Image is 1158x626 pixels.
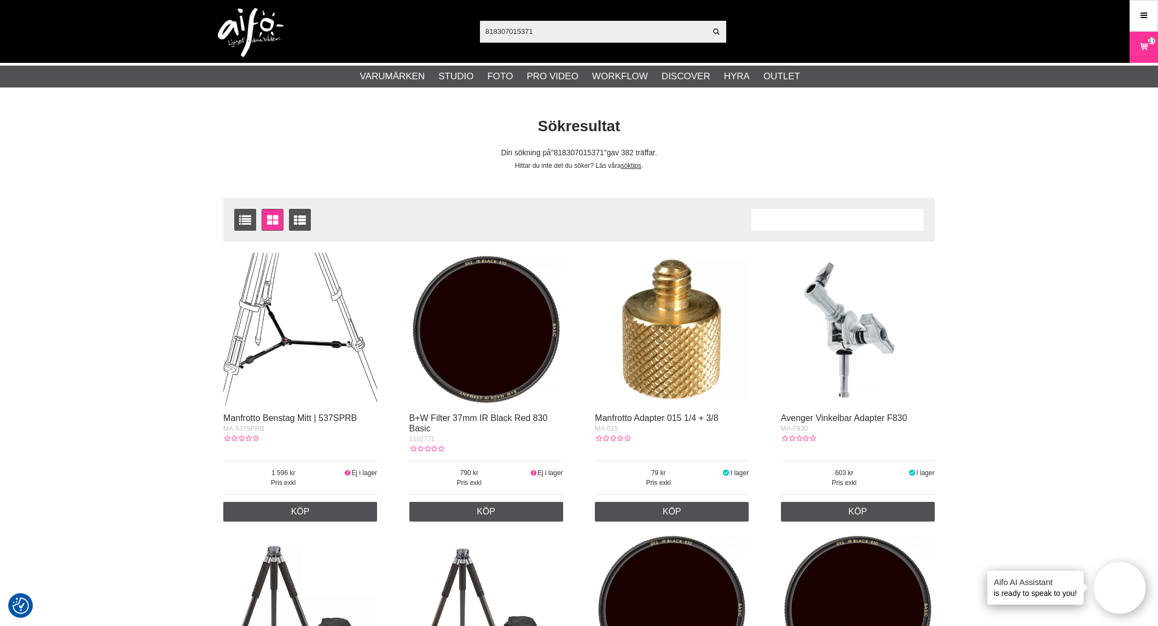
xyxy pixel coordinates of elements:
a: Avenger Vinkelbar Adapter F830 [781,413,907,423]
a: Varumärken [360,69,425,84]
span: 603 [781,468,908,478]
i: I lager [722,469,731,477]
a: Studio [438,69,473,84]
span: 818307015371 [551,149,607,157]
img: Avenger Vinkelbar Adapter F830 [781,253,935,406]
a: Fönstervisning [262,209,283,231]
a: Manfrotto Adapter 015 1/4 + 3/8 [595,413,719,423]
a: B+W Filter 37mm IR Black Red 830 Basic [409,413,548,433]
span: MA-F830 [781,425,808,432]
span: 17 [1148,36,1155,45]
a: Manfrotto Benstag Mitt | 537SPRB [223,413,357,423]
a: Utökad listvisning [289,209,311,231]
img: logo.png [218,8,283,57]
i: Ej i lager [529,469,537,477]
i: I lager [908,469,917,477]
a: Listvisning [234,209,256,231]
img: Manfrotto Adapter 015 1/4 + 3/8 [595,253,749,406]
h4: Aifo AI Assistant [994,576,1077,588]
a: Workflow [592,69,648,84]
span: MA-015 [595,425,618,432]
a: Outlet [763,69,800,84]
a: Köp [595,502,749,522]
input: Sök produkter ... [480,23,706,39]
div: Kundbetyg: 0 [223,434,258,443]
span: 1102771 [409,435,435,443]
img: Manfrotto Benstag Mitt | 537SPRB [223,253,377,406]
img: B+W Filter 37mm IR Black Red 830 Basic [409,253,563,406]
span: Ej i lager [537,469,563,477]
a: Köp [223,502,377,522]
span: . [641,162,643,169]
h1: Sökresultat [215,116,943,137]
span: Pris exkl [595,478,722,488]
i: Ej i lager [344,469,352,477]
span: Din sökning på gav 382 träffar. [501,149,657,157]
a: Pro Video [526,69,578,84]
a: Discover [662,69,710,84]
button: Samtyckesinställningar [13,596,29,616]
a: Foto [487,69,513,84]
span: 790 [409,468,530,478]
div: Kundbetyg: 0 [595,434,630,443]
span: 79 [595,468,722,478]
a: söktips [621,162,641,169]
div: is ready to speak to you! [987,571,1084,605]
img: Revisit consent button [13,598,29,614]
span: Pris exkl [223,478,344,488]
span: Ej i lager [351,469,377,477]
a: Köp [409,502,563,522]
a: Hyra [724,69,750,84]
div: Kundbetyg: 0 [781,434,816,443]
span: I lager [731,469,749,477]
span: MA-537SPRB [223,425,264,432]
span: Pris exkl [409,478,530,488]
a: Köp [781,502,935,522]
span: 1 596 [223,468,344,478]
div: Kundbetyg: 0 [409,444,444,454]
span: I lager [916,469,934,477]
span: Pris exkl [781,478,908,488]
a: 17 [1130,34,1157,60]
span: Hittar du inte det du söker? Läs våra [515,162,621,169]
